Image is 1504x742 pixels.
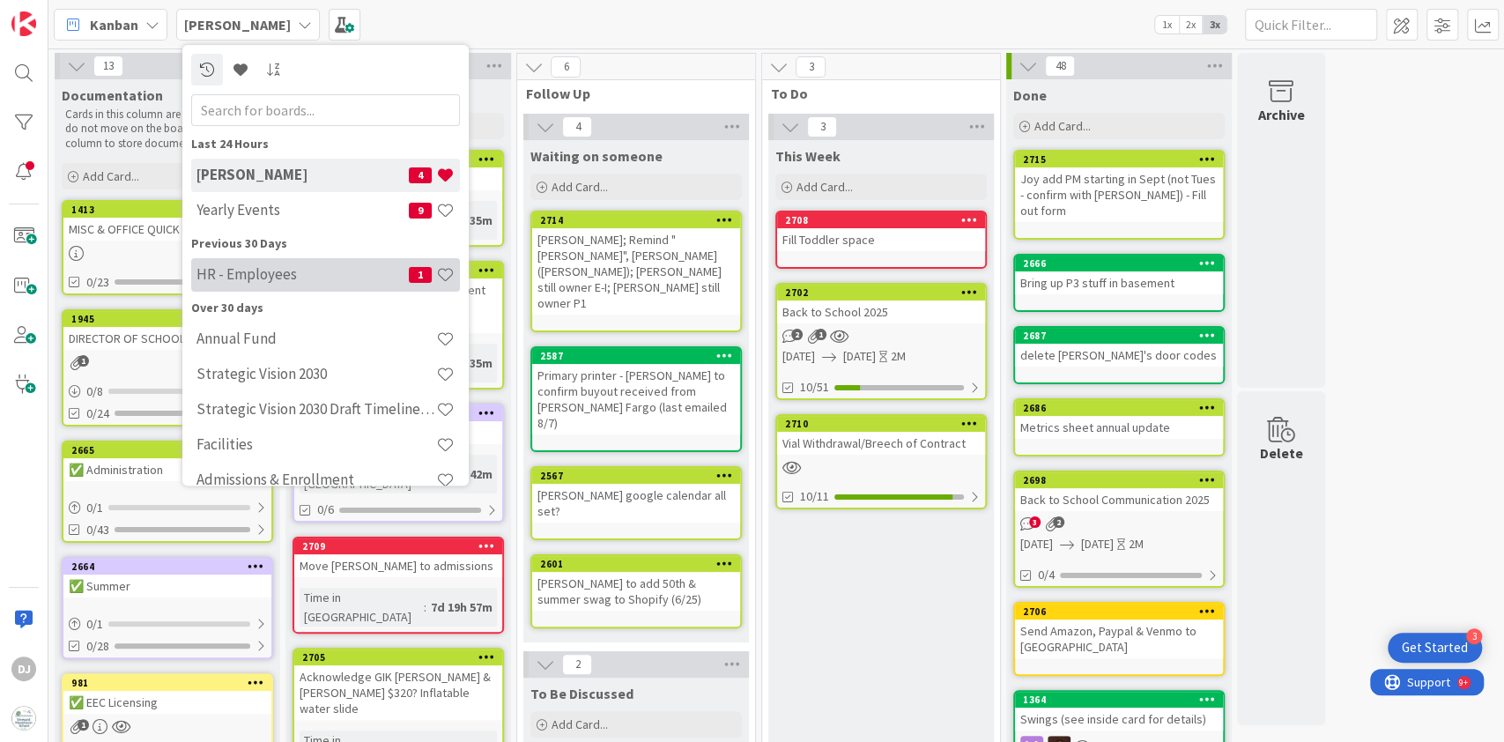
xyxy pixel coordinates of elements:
[785,214,985,226] div: 2708
[1029,516,1041,528] span: 3
[532,228,740,315] div: [PERSON_NAME]; Remind "[PERSON_NAME]", [PERSON_NAME] ([PERSON_NAME]); [PERSON_NAME] still owner E...
[1015,271,1223,294] div: Bring up P3 stuff in basement
[777,212,985,251] div: 2708Fill Toddler space
[62,200,273,295] a: 1413MISC & OFFICE QUICK REFERENCE0/23
[1245,9,1377,41] input: Quick Filter...
[63,613,271,635] div: 0/1
[1015,604,1223,620] div: 2706
[449,353,497,373] div: 1h 35m
[409,267,432,283] span: 1
[78,355,89,367] span: 1
[71,444,271,456] div: 2665
[1015,416,1223,439] div: Metrics sheet annual update
[1015,256,1223,271] div: 2666
[448,464,497,484] div: 6d 42m
[530,466,742,540] a: 2567[PERSON_NAME] google calendar all set?
[530,346,742,452] a: 2587Primary printer - [PERSON_NAME] to confirm buyout received from [PERSON_NAME] Fargo (last ema...
[1023,153,1223,166] div: 2715
[63,202,271,218] div: 1413
[532,348,740,434] div: 2587Primary printer - [PERSON_NAME] to confirm buyout received from [PERSON_NAME] Fargo (last ema...
[62,441,273,543] a: 2665✅ Administration0/10/43
[63,442,271,458] div: 2665
[71,677,271,689] div: 981
[775,211,987,269] a: 2708Fill Toddler space
[294,665,502,720] div: Acknowledge GIK [PERSON_NAME] & [PERSON_NAME] $320? Inflatable water slide
[775,414,987,509] a: 2710Vial Withdrawal/Breech of Contract10/11
[1015,328,1223,367] div: 2687delete [PERSON_NAME]'s door codes
[196,330,436,348] h4: Annual Fund
[800,487,829,506] span: 10/11
[1466,628,1482,644] div: 3
[771,85,978,102] span: To Do
[562,654,592,675] span: 2
[891,347,906,366] div: 2M
[1013,602,1225,676] a: 2706Send Amazon, Paypal & Venmo to [GEOGRAPHIC_DATA]
[1013,254,1225,312] a: 2666Bring up P3 stuff in basement
[777,416,985,432] div: 2710
[1015,692,1223,708] div: 1364
[791,329,803,340] span: 2
[196,436,436,454] h4: Facilities
[1023,257,1223,270] div: 2666
[11,657,36,681] div: DJ
[777,285,985,323] div: 2702Back to School 2025
[777,228,985,251] div: Fill Toddler space
[1013,471,1225,588] a: 2698Back to School Communication 2025[DATE][DATE]2M0/4
[63,218,271,241] div: MISC & OFFICE QUICK REFERENCE
[1023,694,1223,706] div: 1364
[63,381,271,403] div: 0/8
[11,706,36,731] img: avatar
[63,575,271,597] div: ✅ Summer
[530,211,742,332] a: 2714[PERSON_NAME]; Remind "[PERSON_NAME]", [PERSON_NAME] ([PERSON_NAME]); [PERSON_NAME] still own...
[807,116,837,137] span: 3
[1015,152,1223,222] div: 2715Joy add PM starting in Sept (not Tues - confirm with [PERSON_NAME]) - Fill out form
[530,685,633,702] span: To Be Discussed
[532,364,740,434] div: Primary printer - [PERSON_NAME] to confirm buyout received from [PERSON_NAME] Fargo (last emailed...
[78,719,89,731] span: 1
[1129,535,1144,553] div: 2M
[1015,328,1223,344] div: 2687
[63,458,271,481] div: ✅ Administration
[294,554,502,577] div: Move [PERSON_NAME] to admissions
[1155,16,1179,33] span: 1x
[1015,604,1223,658] div: 2706Send Amazon, Paypal & Venmo to [GEOGRAPHIC_DATA]
[90,14,138,35] span: Kanban
[294,538,502,577] div: 2709Move [PERSON_NAME] to admissions
[1260,442,1303,464] div: Delete
[294,649,502,720] div: 2705Acknowledge GIK [PERSON_NAME] & [PERSON_NAME] $320? Inflatable water slide
[540,350,740,362] div: 2587
[191,94,460,126] input: Search for boards...
[1023,402,1223,414] div: 2686
[63,559,271,575] div: 2664
[409,203,432,219] span: 9
[86,499,103,517] span: 0 / 1
[532,468,740,523] div: 2567[PERSON_NAME] google calendar all set?
[562,116,592,137] span: 4
[1015,256,1223,294] div: 2666Bring up P3 stuff in basement
[62,557,273,659] a: 2664✅ Summer0/10/28
[196,401,436,419] h4: Strategic Vision 2030 Draft Timeline [DATE]
[302,651,502,664] div: 2705
[191,135,460,153] div: Last 24 Hours
[532,556,740,572] div: 2601
[409,167,432,183] span: 4
[1015,620,1223,658] div: Send Amazon, Paypal & Venmo to [GEOGRAPHIC_DATA]
[293,537,504,634] a: 2709Move [PERSON_NAME] to admissionsTime in [GEOGRAPHIC_DATA]:7d 19h 57m
[191,299,460,317] div: Over 30 days
[552,179,608,195] span: Add Card...
[65,108,270,151] p: Cards in this column are static cards that do not move on the board. Use this column to store doc...
[1081,535,1114,553] span: [DATE]
[532,572,740,611] div: [PERSON_NAME] to add 50th & summer swag to Shopify (6/25)
[424,597,426,617] span: :
[1023,474,1223,486] div: 2698
[63,327,271,350] div: DIRECTOR OF SCHOOL OPERATIONS
[777,212,985,228] div: 2708
[532,484,740,523] div: [PERSON_NAME] google calendar all set?
[551,56,581,78] span: 6
[1013,398,1225,456] a: 2686Metrics sheet annual update
[86,615,103,634] span: 0 / 1
[89,7,98,21] div: 9+
[530,147,663,165] span: Waiting on someone
[785,418,985,430] div: 2710
[196,266,409,284] h4: HR - Employees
